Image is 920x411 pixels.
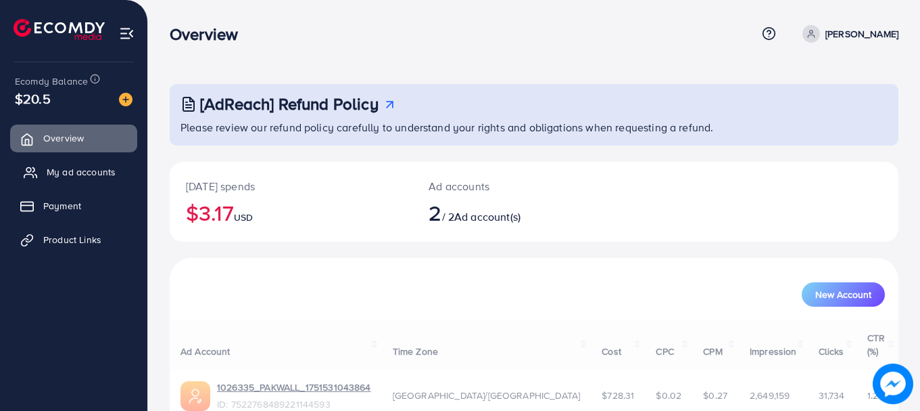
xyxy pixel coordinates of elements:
[10,158,137,186] a: My ad accounts
[43,199,81,213] span: Payment
[802,282,885,307] button: New Account
[186,178,396,194] p: [DATE] spends
[119,26,135,41] img: menu
[15,89,51,108] span: $20.5
[200,94,379,114] h3: [AdReach] Refund Policy
[429,178,579,194] p: Ad accounts
[14,19,105,40] img: logo
[10,192,137,219] a: Payment
[180,119,890,135] p: Please review our refund policy carefully to understand your rights and obligations when requesti...
[186,200,396,225] h2: $3.17
[15,74,88,88] span: Ecomdy Balance
[797,25,898,43] a: [PERSON_NAME]
[429,197,441,228] span: 2
[874,365,912,403] img: image
[825,26,898,42] p: [PERSON_NAME]
[454,209,520,224] span: Ad account(s)
[47,165,116,179] span: My ad accounts
[10,226,137,253] a: Product Links
[234,211,253,224] span: USD
[10,125,137,152] a: Overview
[43,233,101,246] span: Product Links
[429,200,579,225] h2: / 2
[43,131,84,145] span: Overview
[119,93,132,106] img: image
[170,24,249,44] h3: Overview
[815,290,871,299] span: New Account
